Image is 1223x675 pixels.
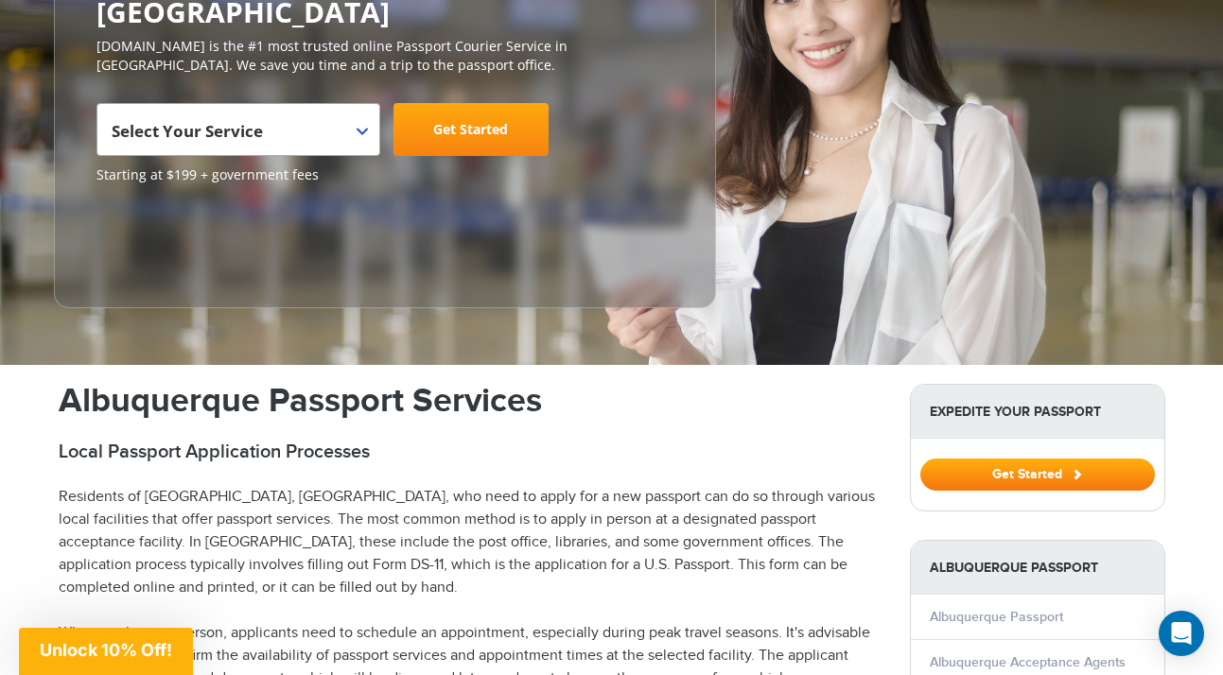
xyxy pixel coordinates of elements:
[911,541,1164,595] strong: Albuquerque Passport
[930,654,1126,670] a: Albuquerque Acceptance Agents
[96,103,380,156] span: Select Your Service
[911,385,1164,439] strong: Expedite Your Passport
[96,165,673,184] span: Starting at $199 + government fees
[1159,611,1204,656] div: Open Intercom Messenger
[112,111,360,164] span: Select Your Service
[19,628,193,675] div: Unlock 10% Off!
[112,120,263,142] span: Select Your Service
[40,640,172,660] span: Unlock 10% Off!
[96,37,673,75] p: [DOMAIN_NAME] is the #1 most trusted online Passport Courier Service in [GEOGRAPHIC_DATA]. We sav...
[920,466,1155,481] a: Get Started
[393,103,549,156] a: Get Started
[930,609,1063,625] a: Albuquerque Passport
[59,486,882,599] p: Residents of [GEOGRAPHIC_DATA], [GEOGRAPHIC_DATA], who need to apply for a new passport can do so...
[59,384,882,418] h1: Albuquerque Passport Services
[59,441,882,463] h2: Local Passport Application Processes
[96,194,238,288] iframe: Customer reviews powered by Trustpilot
[920,459,1155,491] button: Get Started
